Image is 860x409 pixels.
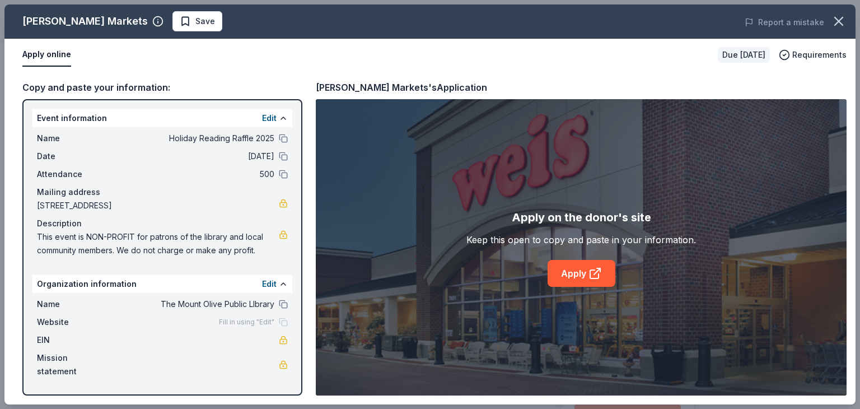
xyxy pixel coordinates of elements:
button: Apply online [22,43,71,67]
span: Holiday Reading Raffle 2025 [112,132,274,145]
button: Save [172,11,222,31]
div: Apply on the donor's site [512,208,651,226]
button: Report a mistake [745,16,824,29]
a: Apply [548,260,615,287]
span: This event is NON-PROFIT for patrons of the library and local community members. We do not charge... [37,230,279,257]
div: Description [37,217,288,230]
div: Event information [32,109,292,127]
span: 500 [112,168,274,181]
span: Attendance [37,168,112,181]
div: Keep this open to copy and paste in your information. [466,233,696,247]
div: [PERSON_NAME] Markets's Application [316,80,487,95]
div: Organization information [32,275,292,293]
span: [STREET_ADDRESS] [37,199,279,212]
span: Date [37,150,112,163]
button: Edit [262,111,277,125]
button: Requirements [779,48,847,62]
button: Edit [262,277,277,291]
span: Mission statement [37,351,112,378]
div: [PERSON_NAME] Markets [22,12,148,30]
div: Mailing address [37,185,288,199]
span: Save [195,15,215,28]
span: Requirements [792,48,847,62]
span: Name [37,132,112,145]
span: Website [37,315,112,329]
div: Due [DATE] [718,47,770,63]
span: EIN [37,333,112,347]
span: The Mount Olive Public LIbrary [112,298,274,311]
span: Name [37,298,112,311]
div: Copy and paste your information: [22,80,302,95]
span: Fill in using "Edit" [219,318,274,327]
span: [DATE] [112,150,274,163]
